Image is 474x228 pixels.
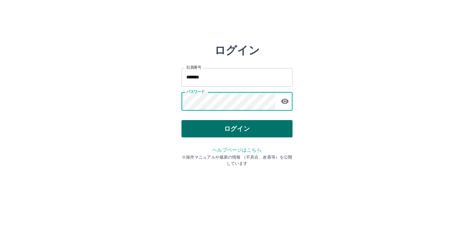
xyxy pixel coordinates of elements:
[186,65,201,70] label: 社員番号
[181,154,293,167] p: ※操作マニュアルや最新の情報 （不具合、改善等）を公開しています
[181,120,293,137] button: ログイン
[214,44,260,57] h2: ログイン
[212,147,261,153] a: ヘルプページはこちら
[186,89,205,94] label: パスワード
